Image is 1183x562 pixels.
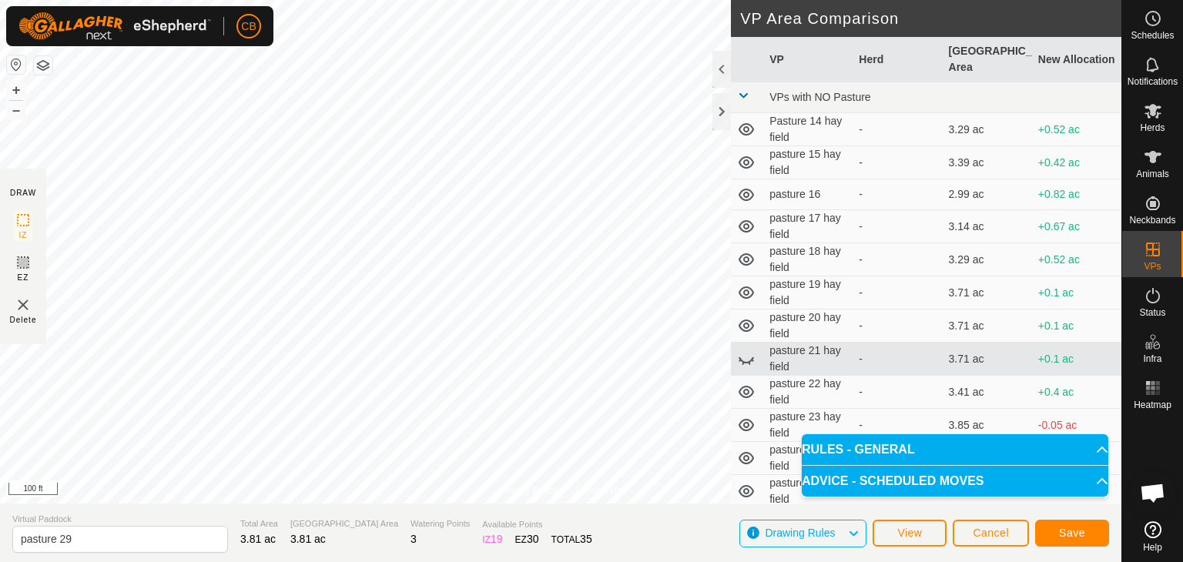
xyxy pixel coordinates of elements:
[973,527,1009,539] span: Cancel
[1131,31,1174,40] span: Schedules
[290,517,398,530] span: [GEOGRAPHIC_DATA] Area
[943,276,1032,309] td: 3.71 ac
[18,272,29,283] span: EZ
[1140,123,1165,132] span: Herds
[1059,527,1085,539] span: Save
[943,210,1032,243] td: 3.14 ac
[1032,146,1121,179] td: +0.42 ac
[1032,376,1121,409] td: +0.4 ac
[580,533,592,545] span: 35
[1032,309,1121,343] td: +0.1 ac
[241,18,256,35] span: CB
[943,409,1032,442] td: 3.85 ac
[943,309,1032,343] td: 3.71 ac
[1122,515,1183,558] a: Help
[769,91,871,103] span: VPs with NO Pasture
[491,533,503,545] span: 19
[943,146,1032,179] td: 3.39 ac
[551,531,592,547] div: TOTAL
[1136,169,1169,179] span: Animals
[802,443,915,456] span: RULES - GENERAL
[1139,308,1165,317] span: Status
[873,520,947,547] button: View
[859,384,936,400] div: -
[7,101,25,119] button: –
[240,533,276,545] span: 3.81 ac
[482,531,502,547] div: IZ
[515,531,539,547] div: EZ
[802,475,984,487] span: ADVICE - SCHEDULED MOVES
[953,520,1029,547] button: Cancel
[859,252,936,268] div: -
[740,9,1121,28] h2: VP Area Comparison
[859,351,936,367] div: -
[527,533,539,545] span: 30
[859,219,936,235] div: -
[1144,262,1161,271] span: VPs
[411,533,417,545] span: 3
[859,186,936,202] div: -
[1128,77,1178,86] span: Notifications
[1143,354,1161,363] span: Infra
[1134,400,1171,410] span: Heatmap
[1032,343,1121,376] td: +0.1 ac
[240,517,278,530] span: Total Area
[943,343,1032,376] td: 3.71 ac
[411,517,470,530] span: Watering Points
[859,318,936,334] div: -
[1032,243,1121,276] td: +0.52 ac
[897,527,922,539] span: View
[1130,470,1176,516] div: Open chat
[859,417,936,433] div: -
[482,518,591,531] span: Available Points
[12,513,228,526] span: Virtual Paddock
[859,285,936,301] div: -
[763,309,853,343] td: pasture 20 hay field
[1143,543,1162,552] span: Help
[576,483,622,497] a: Contact Us
[763,243,853,276] td: pasture 18 hay field
[1032,179,1121,210] td: +0.82 ac
[765,527,835,539] span: Drawing Rules
[943,376,1032,409] td: 3.41 ac
[763,442,853,475] td: pasture 24 hay field
[7,55,25,74] button: Reset Map
[802,466,1108,497] p-accordion-header: ADVICE - SCHEDULED MOVES
[1032,37,1121,82] th: New Allocation
[763,146,853,179] td: pasture 15 hay field
[943,243,1032,276] td: 3.29 ac
[763,113,853,146] td: Pasture 14 hay field
[1032,113,1121,146] td: +0.52 ac
[19,229,28,241] span: IZ
[943,179,1032,210] td: 2.99 ac
[859,122,936,138] div: -
[763,343,853,376] td: pasture 21 hay field
[1032,276,1121,309] td: +0.1 ac
[10,314,37,326] span: Delete
[1032,210,1121,243] td: +0.67 ac
[1032,409,1121,442] td: -0.05 ac
[14,296,32,314] img: VP
[853,37,942,82] th: Herd
[1035,520,1109,547] button: Save
[763,376,853,409] td: pasture 22 hay field
[10,187,36,199] div: DRAW
[763,475,853,508] td: pasture 25 hay field
[34,56,52,75] button: Map Layers
[1129,216,1175,225] span: Neckbands
[500,483,558,497] a: Privacy Policy
[802,434,1108,465] p-accordion-header: RULES - GENERAL
[859,155,936,171] div: -
[763,409,853,442] td: pasture 23 hay field
[7,81,25,99] button: +
[943,113,1032,146] td: 3.29 ac
[943,37,1032,82] th: [GEOGRAPHIC_DATA] Area
[763,179,853,210] td: pasture 16
[763,37,853,82] th: VP
[18,12,211,40] img: Gallagher Logo
[290,533,326,545] span: 3.81 ac
[763,276,853,309] td: pasture 19 hay field
[763,210,853,243] td: pasture 17 hay field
